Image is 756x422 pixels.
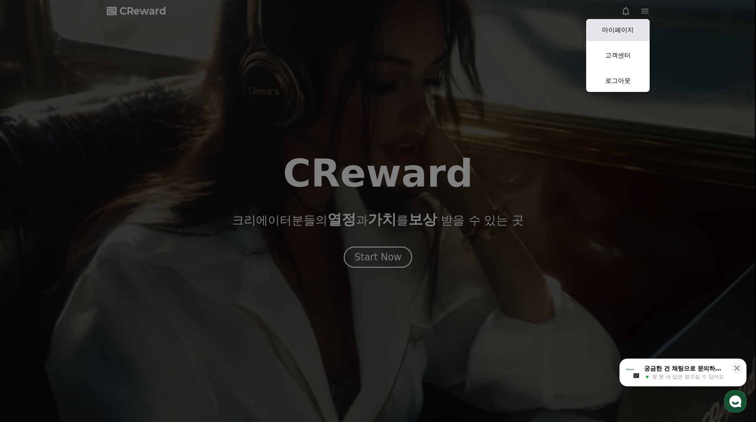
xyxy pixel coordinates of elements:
[586,19,650,92] button: 마이페이지 고객센터 로그아웃
[123,263,132,269] span: 설정
[25,263,30,269] span: 홈
[586,44,650,67] a: 고객센터
[102,251,152,271] a: 설정
[52,251,102,271] a: 대화
[586,19,650,41] a: 마이페이지
[586,70,650,92] a: 로그아웃
[2,251,52,271] a: 홈
[73,264,82,270] span: 대화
